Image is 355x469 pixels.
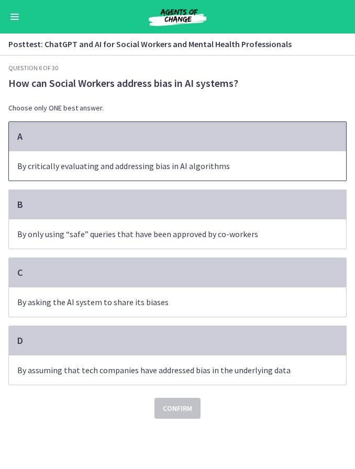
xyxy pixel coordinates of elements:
p: By asking the AI system to share its biases [17,296,317,308]
h3: Posttest: ChatGPT and AI for Social Workers and Mental Health Professionals [8,38,334,50]
p: By critically evaluating and addressing bias in AI algorithms [17,160,317,172]
span: Confirm [163,402,192,415]
button: Confirm [154,398,201,419]
button: Enable menu [8,10,21,23]
span: D [17,334,23,347]
span: C [17,266,23,278]
span: A [17,130,23,142]
h3: Question 6 of 30 [8,64,347,72]
p: Choose only ONE best answer. [8,103,347,113]
p: How can Social Workers address bias in AI systems? [8,76,347,90]
img: Agents of Change [125,6,230,27]
p: By only using “safe” queries that have been approved by co-workers [17,228,317,240]
span: B [17,198,23,210]
p: By assuming that tech companies have addressed bias in the underlying data [17,364,317,376]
